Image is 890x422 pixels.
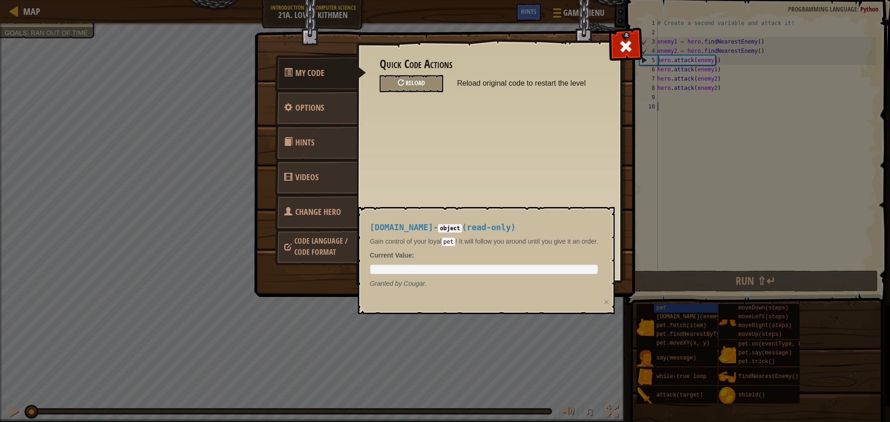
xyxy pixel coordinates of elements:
span: : [412,252,414,259]
span: Hints [295,137,314,148]
span: Choose hero, language [294,236,348,257]
code: pet [442,238,456,246]
span: [DOMAIN_NAME] [370,223,433,232]
a: My Code [275,55,366,91]
h3: Quick Code Actions [380,58,598,70]
span: Choose hero, language [295,206,341,218]
p: Gain control of your loyal ! It will follow you around until you give it an order. [370,237,598,246]
span: Reload [406,78,425,87]
span: Configure settings [295,102,324,113]
span: Quick Code Actions [295,67,324,79]
span: Reload original code to restart the level [457,75,598,92]
button: × [604,297,609,307]
a: Options [275,90,357,126]
span: Granted by [370,280,404,287]
span: Current Value [370,252,412,259]
span: Videos [295,171,318,183]
h4: - ( ) [370,223,598,232]
code: object [438,224,462,233]
em: Cougar. [370,280,426,287]
span: read-only [467,223,511,232]
div: Reload original code to restart the level [380,75,443,92]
